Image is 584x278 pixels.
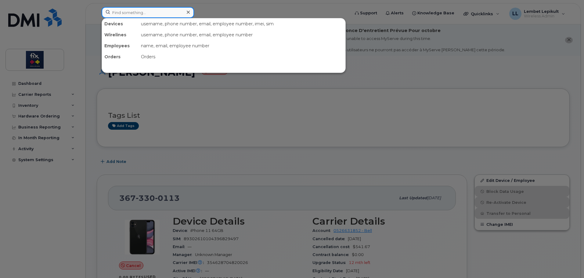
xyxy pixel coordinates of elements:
div: username, phone number, email, employee number, imei, sim [139,18,345,29]
div: Orders [139,51,345,62]
div: name, email, employee number [139,40,345,51]
div: Employees [102,40,139,51]
div: Wirelines [102,29,139,40]
div: username, phone number, email, employee number [139,29,345,40]
div: Orders [102,51,139,62]
div: Devices [102,18,139,29]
